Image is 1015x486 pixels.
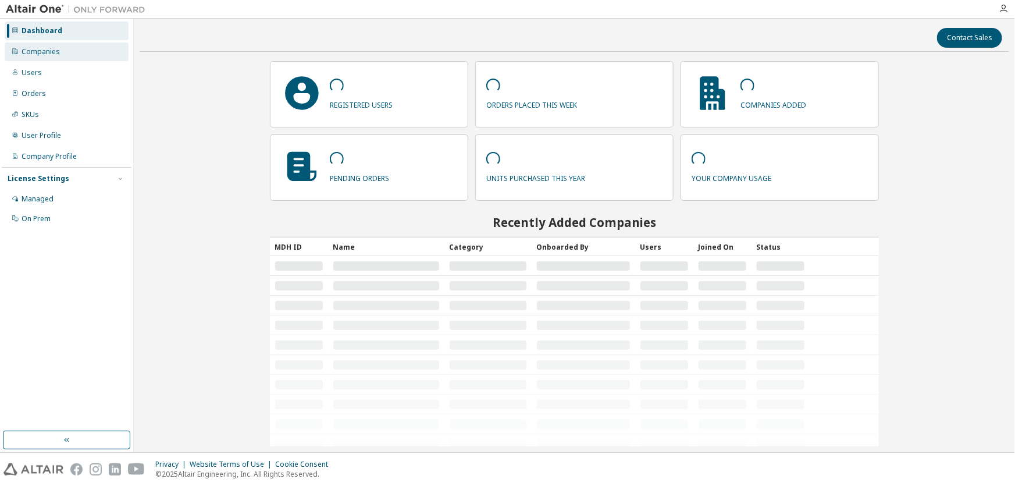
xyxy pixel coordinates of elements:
img: altair_logo.svg [3,463,63,476]
button: Contact Sales [937,28,1002,48]
p: your company usage [692,170,771,183]
div: Onboarded By [536,237,631,256]
div: Category [449,237,527,256]
img: Altair One [6,3,151,15]
div: Users [22,68,42,77]
div: Status [756,237,805,256]
div: Dashboard [22,26,62,36]
div: Company Profile [22,152,77,161]
div: Managed [22,194,54,204]
p: registered users [330,97,393,110]
div: Users [640,237,689,256]
div: License Settings [8,174,69,183]
p: pending orders [330,170,389,183]
img: instagram.svg [90,463,102,476]
img: facebook.svg [70,463,83,476]
p: © 2025 Altair Engineering, Inc. All Rights Reserved. [155,469,335,479]
div: Companies [22,47,60,56]
p: companies added [740,97,806,110]
div: Orders [22,89,46,98]
div: Privacy [155,460,190,469]
div: MDH ID [275,237,323,256]
div: User Profile [22,131,61,140]
div: Name [333,237,440,256]
img: linkedin.svg [109,463,121,476]
div: Joined On [698,237,747,256]
h2: Recently Added Companies [270,215,879,230]
div: Website Terms of Use [190,460,275,469]
img: youtube.svg [128,463,145,476]
div: Cookie Consent [275,460,335,469]
div: On Prem [22,214,51,224]
p: orders placed this week [486,97,577,110]
p: units purchased this year [486,170,585,183]
div: SKUs [22,110,39,119]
